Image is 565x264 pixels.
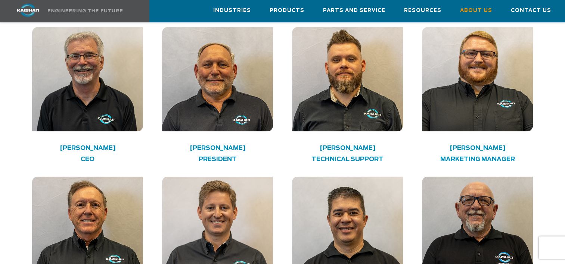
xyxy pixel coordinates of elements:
a: Contact Us [511,0,551,21]
img: kaishan employee [162,27,273,131]
h4: [PERSON_NAME] [433,146,522,150]
a: Resources [404,0,441,21]
h4: [PERSON_NAME] [303,146,392,150]
a: About Us [460,0,492,21]
span: About Us [460,6,492,15]
img: kaishan employee [32,27,143,131]
span: Resources [404,6,441,15]
h4: CEO [43,155,132,163]
span: Contact Us [511,6,551,15]
h4: [PERSON_NAME] [173,146,262,150]
img: kaishan employee [422,27,533,131]
span: Industries [213,6,251,15]
a: Products [270,0,304,21]
img: Engineering the future [48,9,122,12]
img: kaishan employee [292,27,403,131]
h4: [PERSON_NAME] [43,146,132,150]
h4: Technical Support [303,155,392,163]
a: Industries [213,0,251,21]
h4: Marketing Manager [433,155,522,163]
h4: PRESIDENT [173,155,262,163]
a: Parts and Service [323,0,385,21]
span: Parts and Service [323,6,385,15]
span: Products [270,6,304,15]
